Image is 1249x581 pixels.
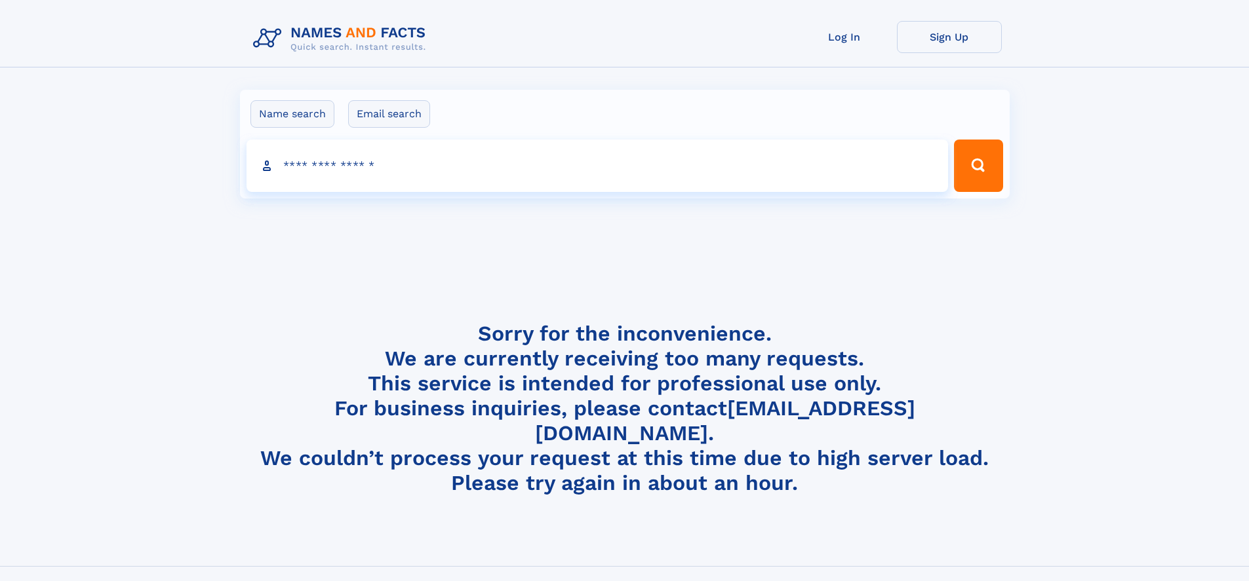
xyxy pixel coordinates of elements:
[535,396,915,445] a: [EMAIL_ADDRESS][DOMAIN_NAME]
[897,21,1002,53] a: Sign Up
[792,21,897,53] a: Log In
[250,100,334,128] label: Name search
[247,140,949,192] input: search input
[248,21,437,56] img: Logo Names and Facts
[248,321,1002,496] h4: Sorry for the inconvenience. We are currently receiving too many requests. This service is intend...
[348,100,430,128] label: Email search
[954,140,1002,192] button: Search Button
